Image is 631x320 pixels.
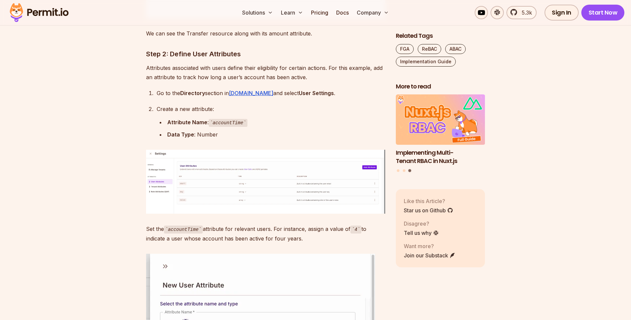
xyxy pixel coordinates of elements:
p: Want more? [404,242,455,250]
a: Sign In [545,5,579,21]
img: image.png [146,150,385,214]
h2: Related Tags [396,32,485,40]
div: : Number [167,130,385,139]
div: Create a new attribute: [157,104,385,114]
button: Company [354,6,392,19]
p: Set the attribute for relevant users. For instance, assign a value of to indicate a user whose ac... [146,224,385,243]
img: Permit logo [7,1,72,24]
p: Like this Article? [404,197,453,205]
img: Implementing Multi-Tenant RBAC in Nuxt.js [396,95,485,145]
a: Join our Substack [404,251,455,259]
strong: Directory [180,90,205,96]
p: Attributes associated with users define their eligibility for certain actions. For this example, ... [146,63,385,82]
a: ABAC [445,44,466,54]
strong: User Settings [299,90,334,96]
a: [DOMAIN_NAME] [229,90,273,96]
a: FGA [396,44,414,54]
span: 5.3k [518,9,532,17]
button: Go to slide 2 [403,170,405,172]
code: 4 [350,226,361,234]
h2: More to read [396,82,485,91]
a: Tell us why [404,229,439,237]
a: Pricing [308,6,331,19]
a: Implementation Guide [396,57,456,67]
a: Start Now [581,5,625,21]
li: 3 of 3 [396,95,485,165]
h3: Step 2: Define User Attributes [146,49,385,59]
div: : [167,118,385,127]
button: Learn [278,6,306,19]
a: ReBAC [418,44,441,54]
a: Star us on Github [404,206,453,214]
button: Go to slide 1 [397,170,399,172]
code: accountTime [209,119,247,127]
a: 5.3k [506,6,537,19]
div: Posts [396,95,485,173]
h3: Implementing Multi-Tenant RBAC in Nuxt.js [396,149,485,165]
p: We can see the Transfer resource along with its amount attribute. [146,29,385,38]
code: accountTime [164,226,203,234]
a: Docs [334,6,351,19]
button: Go to slide 3 [408,169,411,172]
strong: Data Type [167,131,194,138]
div: Go to the section in and select . [157,88,385,98]
strong: Attribute Name [167,119,207,126]
p: Disagree? [404,220,439,228]
button: Solutions [239,6,276,19]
